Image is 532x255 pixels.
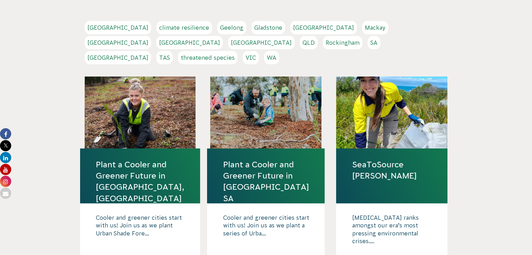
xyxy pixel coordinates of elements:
[96,159,184,204] a: Plant a Cooler and Greener Future in [GEOGRAPHIC_DATA], [GEOGRAPHIC_DATA]
[223,159,309,204] a: Plant a Cooler and Greener Future in [GEOGRAPHIC_DATA] SA
[156,21,212,34] a: climate resilience
[85,21,151,34] a: [GEOGRAPHIC_DATA]
[228,36,295,49] a: [GEOGRAPHIC_DATA]
[352,159,432,181] a: SeaToSource [PERSON_NAME]
[362,21,388,34] a: Mackay
[368,36,380,49] a: SA
[85,36,151,49] a: [GEOGRAPHIC_DATA]
[156,36,223,49] a: [GEOGRAPHIC_DATA]
[223,214,309,249] p: Cooler and greener cities start with us! Join us as we plant a series of Urba...
[352,214,432,249] p: [MEDICAL_DATA] ranks amongst our era’s most pressing environmental crises....
[243,51,259,64] a: VIC
[300,36,318,49] a: QLD
[156,51,173,64] a: TAS
[264,51,279,64] a: WA
[85,51,151,64] a: [GEOGRAPHIC_DATA]
[251,21,285,34] a: Gladstone
[178,51,237,64] a: threatened species
[96,214,184,249] p: Cooler and greener cities start with us! Join us as we plant Urban Shade Fore...
[290,21,357,34] a: [GEOGRAPHIC_DATA]
[323,36,362,49] a: Rockingham
[217,21,246,34] a: Geelong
